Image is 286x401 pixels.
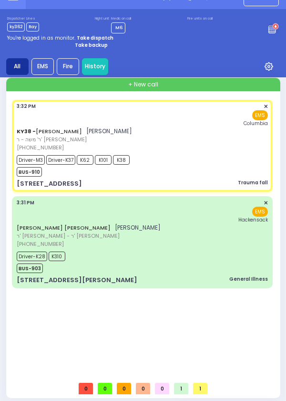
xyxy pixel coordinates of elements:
span: Hackensack [238,216,268,223]
span: K38 [113,155,130,165]
label: Night unit [95,16,109,21]
div: EMS [31,58,54,75]
span: [PHONE_NUMBER] [17,240,64,248]
label: Medic on call [111,16,131,21]
div: Trauma fall [238,179,268,186]
span: ✕ [264,103,268,111]
span: M6 [115,24,123,30]
span: 3:32 PM [17,103,36,110]
span: K62 [77,155,93,165]
span: [PERSON_NAME] [115,223,161,232]
a: [PERSON_NAME] [17,127,82,135]
span: K310 [49,252,65,261]
label: Dispatcher [7,16,25,21]
span: EMS [252,110,268,120]
a: History [82,58,108,75]
span: EMS [252,207,268,217]
span: 1 [193,383,207,395]
div: All [6,58,29,75]
span: [PERSON_NAME] [86,127,132,135]
div: General Illness [229,275,268,283]
span: 3:31 PM [17,199,34,206]
strong: Take backup [75,42,108,49]
span: Driver-K37 [46,155,75,165]
div: Fire [57,58,79,75]
a: [PERSON_NAME] [PERSON_NAME] [17,224,111,232]
label: Fire units on call [187,16,213,21]
span: BUS-903 [17,264,43,273]
span: 0 [136,383,150,395]
span: 1 [174,383,188,395]
span: + New call [128,80,158,89]
span: ky362 [7,22,25,32]
label: Lines [26,16,39,21]
span: BUS-910 [17,167,42,177]
span: ר' [PERSON_NAME] - ר' [PERSON_NAME] [17,232,161,240]
span: 0 [117,383,131,395]
span: Columbia [244,120,268,127]
span: You're logged in as monitor. [7,34,75,42]
span: K101 [95,155,112,165]
div: [STREET_ADDRESS] [17,179,82,189]
span: Driver-K28 [17,252,47,261]
span: Bay [26,22,39,32]
div: [STREET_ADDRESS][PERSON_NAME] [17,275,137,285]
span: Driver-M3 [17,155,45,165]
span: ✕ [264,199,268,207]
span: KY38 - [17,127,36,135]
span: 0 [79,383,93,395]
span: 0 [98,383,112,395]
span: ר' משה - ר' [PERSON_NAME] [17,136,132,144]
span: 0 [155,383,169,395]
strong: Take dispatch [77,34,113,42]
span: [PHONE_NUMBER] [17,144,64,151]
